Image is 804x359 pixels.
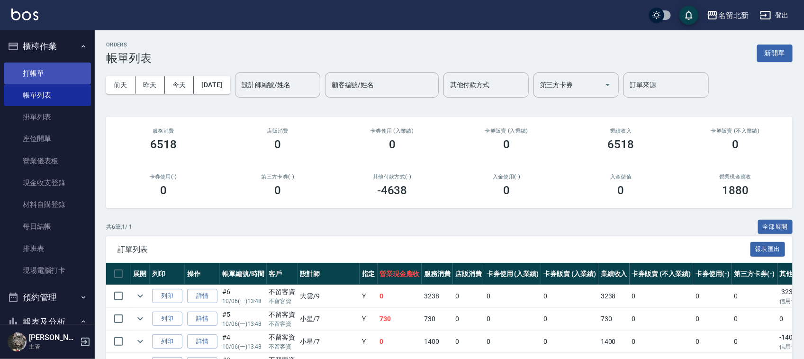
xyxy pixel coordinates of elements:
h2: 店販消費 [232,128,324,134]
a: 排班表 [4,238,91,260]
a: 帳單列表 [4,84,91,106]
h3: 服務消費 [117,128,209,134]
button: 昨天 [136,76,165,94]
div: 名留北新 [718,9,749,21]
button: expand row [133,289,147,303]
a: 掛單列表 [4,106,91,128]
td: 大雲 /9 [298,285,359,307]
td: 0 [453,308,484,330]
p: 不留客資 [269,342,296,351]
p: 10/06 (一) 13:48 [222,320,264,328]
img: Person [8,332,27,351]
th: 展開 [131,263,150,285]
th: 卡券使用(-) [693,263,732,285]
td: 0 [484,285,542,307]
button: 列印 [152,334,182,349]
td: 小星 /7 [298,331,359,353]
td: 0 [630,308,693,330]
td: 3238 [422,285,453,307]
td: Y [360,308,378,330]
button: [DATE] [194,76,230,94]
h2: 卡券使用(-) [117,174,209,180]
th: 第三方卡券(-) [732,263,777,285]
th: 列印 [150,263,185,285]
td: 730 [598,308,630,330]
h3: 6518 [608,138,634,151]
h3: 0 [503,138,510,151]
span: 訂單列表 [117,245,750,254]
a: 每日結帳 [4,215,91,237]
td: #4 [220,331,267,353]
td: 0 [732,285,777,307]
h2: ORDERS [106,42,152,48]
a: 材料自購登錄 [4,194,91,215]
p: 共 6 筆, 1 / 1 [106,223,132,231]
a: 詳情 [187,289,217,304]
td: #6 [220,285,267,307]
p: 10/06 (一) 13:48 [222,342,264,351]
td: 小星 /7 [298,308,359,330]
td: 0 [693,285,732,307]
p: 10/06 (一) 13:48 [222,297,264,305]
td: 0 [693,331,732,353]
td: 0 [541,308,598,330]
a: 詳情 [187,312,217,326]
p: 不留客資 [269,297,296,305]
button: 預約管理 [4,285,91,310]
a: 報表匯出 [750,244,786,253]
td: 0 [630,285,693,307]
h2: 業績收入 [575,128,667,134]
a: 營業儀表板 [4,150,91,172]
td: 0 [541,285,598,307]
h3: 0 [274,138,281,151]
h2: 卡券販賣 (入業績) [461,128,553,134]
h2: 營業現金應收 [690,174,782,180]
td: 0 [732,308,777,330]
button: 列印 [152,312,182,326]
td: 0 [693,308,732,330]
td: 1400 [598,331,630,353]
h2: 第三方卡券(-) [232,174,324,180]
th: 業績收入 [598,263,630,285]
h3: 6518 [150,138,177,151]
button: save [679,6,698,25]
a: 詳情 [187,334,217,349]
th: 操作 [185,263,220,285]
a: 新開單 [757,48,793,57]
h3: 0 [618,184,624,197]
td: 0 [484,308,542,330]
a: 現金收支登錄 [4,172,91,194]
h2: 卡券販賣 (不入業績) [690,128,782,134]
h2: 入金使用(-) [461,174,553,180]
td: 730 [378,308,422,330]
td: 0 [453,331,484,353]
th: 帳單編號/時間 [220,263,267,285]
h3: 1880 [722,184,749,197]
img: Logo [11,9,38,20]
th: 服務消費 [422,263,453,285]
button: 全部展開 [758,220,793,234]
th: 卡券販賣 (不入業績) [630,263,693,285]
td: 3238 [598,285,630,307]
h3: 0 [389,138,396,151]
th: 卡券使用 (入業績) [484,263,542,285]
h2: 其他付款方式(-) [346,174,438,180]
h3: 0 [503,184,510,197]
button: 名留北新 [703,6,752,25]
div: 不留客資 [269,332,296,342]
div: 不留客資 [269,287,296,297]
h3: 0 [274,184,281,197]
button: 新開單 [757,45,793,62]
a: 座位開單 [4,128,91,150]
button: 前天 [106,76,136,94]
button: 報表匯出 [750,242,786,257]
td: 0 [453,285,484,307]
th: 指定 [360,263,378,285]
th: 營業現金應收 [378,263,422,285]
button: 登出 [756,7,793,24]
div: 不留客資 [269,310,296,320]
td: 1400 [422,331,453,353]
td: 0 [378,331,422,353]
h2: 入金儲值 [575,174,667,180]
th: 卡券販賣 (入業績) [541,263,598,285]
